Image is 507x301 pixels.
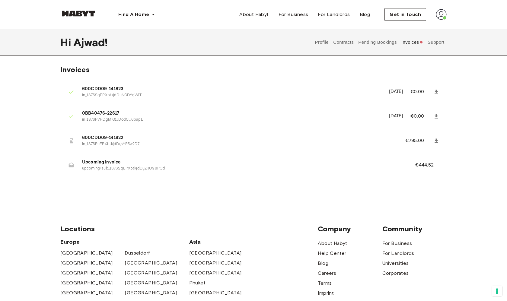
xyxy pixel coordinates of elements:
button: Support [427,29,445,55]
button: Contracts [333,29,355,55]
span: Blog [360,11,370,18]
span: Europe [60,238,189,246]
p: €0.00 [410,88,432,96]
span: Community [382,224,447,233]
span: Find A Home [118,11,149,18]
button: Invoices [400,29,424,55]
a: [GEOGRAPHIC_DATA] [125,269,177,277]
a: Careers [318,270,336,277]
a: For Business [382,240,412,247]
p: upcoming+sub_1S76SqEPXbtkjdDyZRO98POd [82,166,401,172]
button: Profile [314,29,330,55]
span: For Business [279,11,308,18]
p: €795.00 [405,137,432,144]
a: Phuket [189,279,206,287]
p: in_1S76PVHDgMiG1JDodCU6papL [82,117,382,123]
button: Your consent preferences for tracking technologies [492,286,502,296]
span: Get in Touch [390,11,421,18]
a: [GEOGRAPHIC_DATA] [189,259,242,267]
a: [GEOGRAPHIC_DATA] [60,289,113,296]
a: Blog [318,260,328,267]
span: 0BB40476-22617 [82,110,382,117]
a: Corporates [382,270,409,277]
a: [GEOGRAPHIC_DATA] [60,259,113,267]
span: Invoices [60,65,90,74]
a: [GEOGRAPHIC_DATA] [125,259,177,267]
p: [DATE] [389,88,403,95]
a: Imprint [318,290,334,297]
span: Upcoming Invoice [82,159,401,166]
button: Find A Home [113,8,160,21]
a: Dusseldorf [125,249,150,257]
span: For Landlords [318,11,350,18]
img: Habyt [60,11,97,17]
a: Universities [382,260,409,267]
a: For Business [274,8,313,21]
a: [GEOGRAPHIC_DATA] [189,289,242,296]
a: Help Center [318,250,346,257]
p: €0.00 [410,113,432,120]
span: About Habyt [239,11,269,18]
p: [DATE] [389,113,403,120]
span: 600CDD09-141822 [82,135,391,141]
div: user profile tabs [313,29,447,55]
span: Hi [60,36,73,49]
a: [GEOGRAPHIC_DATA] [60,269,113,277]
p: in_1S76PyEPXbtkjdDyvYR5w2D7 [82,141,391,147]
span: Company [318,224,382,233]
a: [GEOGRAPHIC_DATA] [60,249,113,257]
a: [GEOGRAPHIC_DATA] [189,269,242,277]
button: Pending Bookings [358,29,398,55]
a: About Habyt [318,240,347,247]
button: Get in Touch [384,8,426,21]
img: avatar [436,9,447,20]
p: in_1S76SqEPXbtkjdDyNCDYgWlT [82,93,382,98]
p: €444.52 [415,162,442,169]
a: Blog [355,8,375,21]
span: Ajwad ! [73,36,108,49]
span: 600CDD09-141823 [82,86,382,93]
a: Terms [318,280,332,287]
a: For Landlords [313,8,355,21]
a: [GEOGRAPHIC_DATA] [60,279,113,287]
a: [GEOGRAPHIC_DATA] [125,289,177,296]
a: [GEOGRAPHIC_DATA] [125,279,177,287]
a: About Habyt [234,8,273,21]
a: [GEOGRAPHIC_DATA] [189,249,242,257]
span: Locations [60,224,318,233]
span: Asia [189,238,253,246]
a: For Landlords [382,250,414,257]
